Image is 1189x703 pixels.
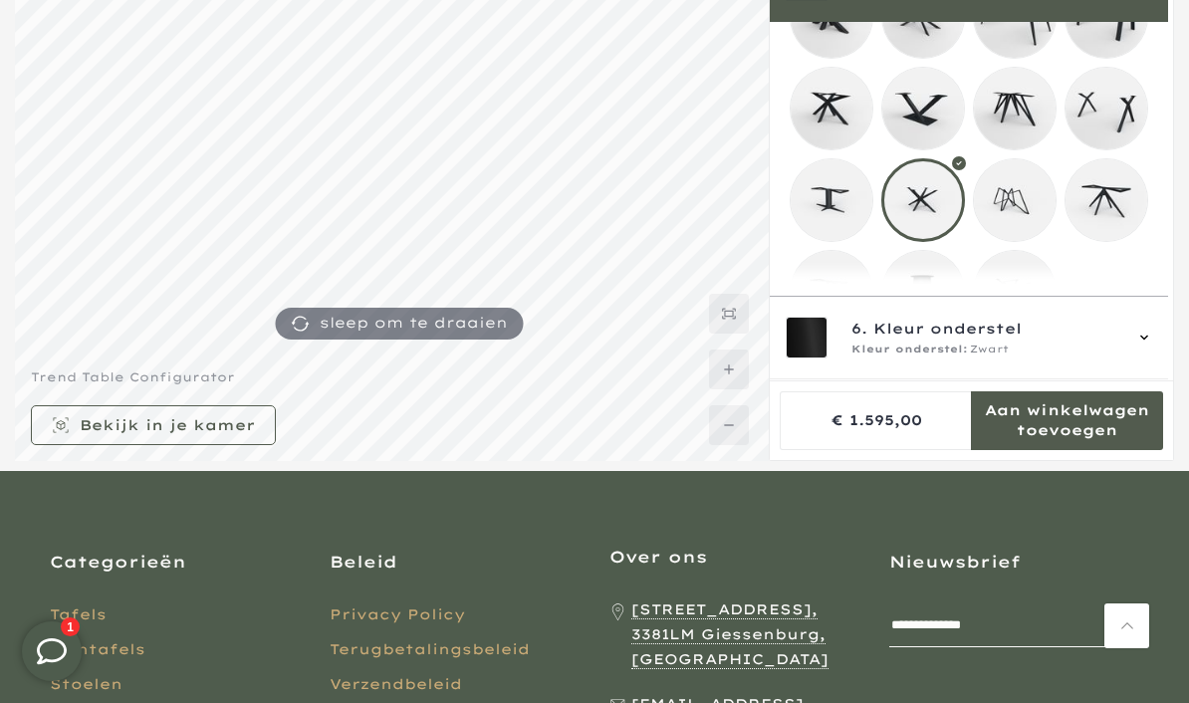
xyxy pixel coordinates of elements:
h3: Beleid [330,551,580,573]
a: Terug naar boven [1104,603,1149,648]
h3: Nieuwsbrief [889,551,1139,573]
a: Verzendbeleid [330,675,462,693]
h3: Over ons [609,546,859,568]
iframe: toggle-frame [2,601,102,701]
span: Inschrijven [1097,612,1137,636]
h3: Categorieën [50,551,300,573]
a: Terugbetalingsbeleid [330,640,530,658]
button: Inschrijven [1097,604,1137,644]
a: Privacy Policy [330,605,465,623]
